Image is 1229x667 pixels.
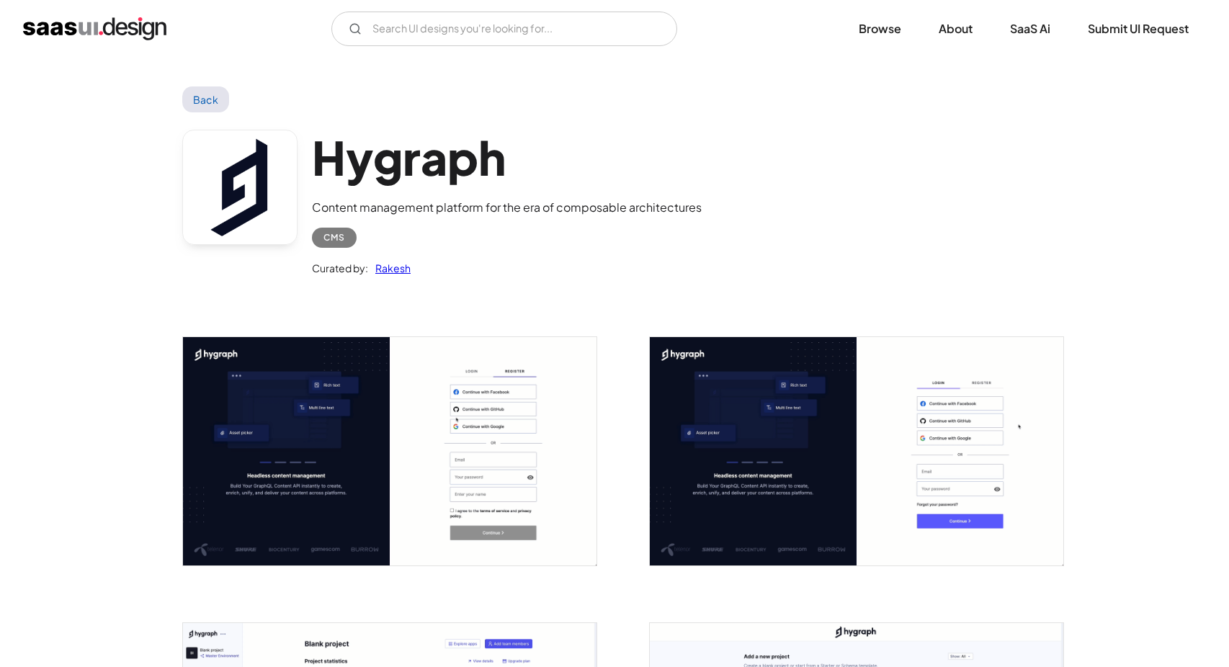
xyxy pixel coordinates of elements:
a: home [23,17,166,40]
a: SaaS Ai [993,13,1068,45]
img: 6426e395cf7f897713996db2_Hygraph%20-%20Login.png [650,337,1063,565]
form: Email Form [331,12,677,46]
div: CMS [323,229,345,246]
div: Curated by: [312,259,368,277]
a: Browse [841,13,919,45]
a: Submit UI Request [1071,13,1206,45]
img: 6426e396f97c793e65e0fd07_Hygraph%20-%20Register.png [183,337,596,565]
a: Back [182,86,229,112]
a: open lightbox [650,337,1063,565]
div: Content management platform for the era of composable architectures [312,199,702,216]
a: About [921,13,990,45]
a: open lightbox [183,337,596,565]
input: Search UI designs you're looking for... [331,12,677,46]
h1: Hygraph [312,130,702,185]
a: Rakesh [368,259,411,277]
